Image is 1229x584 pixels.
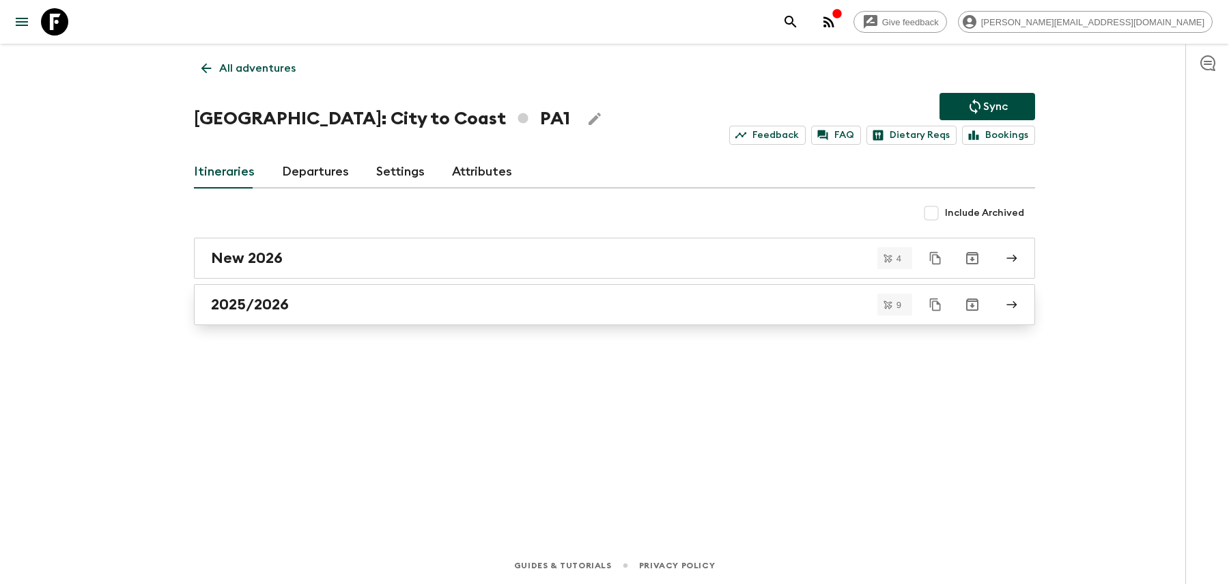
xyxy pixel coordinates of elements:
h2: 2025/2026 [211,296,289,314]
a: New 2026 [194,238,1035,279]
a: FAQ [811,126,861,145]
button: Archive [959,245,986,272]
a: 2025/2026 [194,284,1035,325]
p: Sync [983,98,1008,115]
button: Archive [959,291,986,318]
a: Feedback [729,126,806,145]
span: 9 [888,301,909,309]
a: Give feedback [853,11,947,33]
a: Bookings [962,126,1035,145]
a: Departures [282,156,349,189]
a: Attributes [452,156,512,189]
button: Edit Adventure Title [581,105,608,133]
span: [PERSON_NAME][EMAIL_ADDRESS][DOMAIN_NAME] [974,17,1212,27]
button: Sync adventure departures to the booking engine [940,93,1035,120]
button: Duplicate [923,292,948,317]
p: All adventures [219,60,296,77]
a: Privacy Policy [639,558,715,573]
h1: [GEOGRAPHIC_DATA]: City to Coast PA1 [194,105,570,133]
button: Duplicate [923,246,948,270]
a: All adventures [194,55,303,82]
a: Dietary Reqs [866,126,957,145]
button: search adventures [777,8,804,36]
span: Give feedback [875,17,946,27]
button: menu [8,8,36,36]
a: Itineraries [194,156,255,189]
span: Include Archived [945,206,1024,220]
a: Settings [376,156,425,189]
a: Guides & Tutorials [514,558,612,573]
h2: New 2026 [211,249,283,267]
span: 4 [888,254,909,263]
div: [PERSON_NAME][EMAIL_ADDRESS][DOMAIN_NAME] [958,11,1213,33]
